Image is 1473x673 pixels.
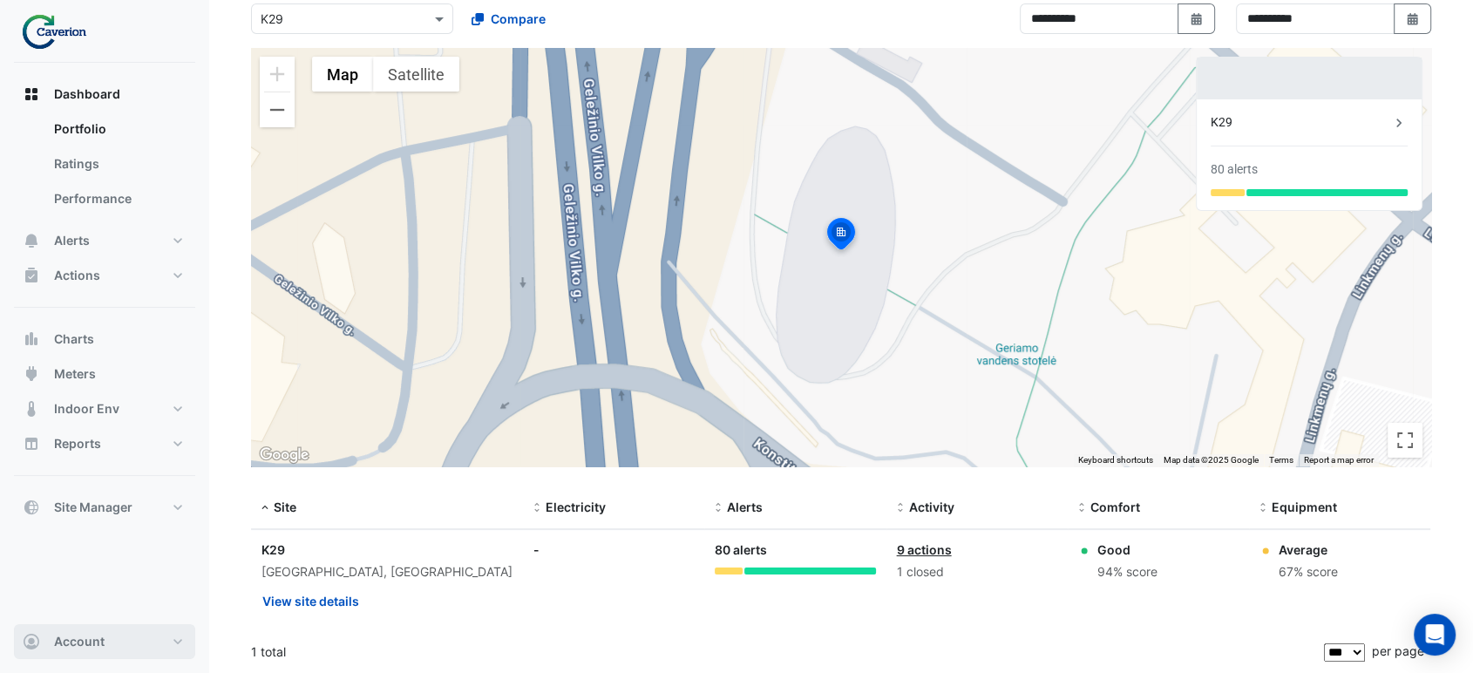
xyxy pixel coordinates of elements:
[1279,540,1338,559] div: Average
[23,232,40,249] app-icon: Alerts
[23,365,40,383] app-icon: Meters
[1279,562,1338,582] div: 67% score
[1078,454,1153,466] button: Keyboard shortcuts
[261,562,512,582] div: [GEOGRAPHIC_DATA], [GEOGRAPHIC_DATA]
[14,322,195,357] button: Charts
[274,500,296,514] span: Site
[1304,455,1374,465] a: Report a map error
[23,435,40,452] app-icon: Reports
[260,57,295,92] button: Zoom in
[23,330,40,348] app-icon: Charts
[54,365,96,383] span: Meters
[40,146,195,181] a: Ratings
[54,330,94,348] span: Charts
[897,562,1057,582] div: 1 closed
[1414,614,1456,656] div: Open Intercom Messenger
[546,500,606,514] span: Electricity
[1090,500,1140,514] span: Comfort
[54,633,105,650] span: Account
[14,112,195,223] div: Dashboard
[909,500,954,514] span: Activity
[14,391,195,426] button: Indoor Env
[491,10,546,28] span: Compare
[54,435,101,452] span: Reports
[54,499,132,516] span: Site Manager
[1097,562,1157,582] div: 94% score
[1164,455,1259,465] span: Map data ©2025 Google
[54,232,90,249] span: Alerts
[23,267,40,284] app-icon: Actions
[533,540,694,559] div: -
[261,586,360,616] button: View site details
[14,490,195,525] button: Site Manager
[14,624,195,659] button: Account
[1211,160,1258,179] div: 80 alerts
[260,92,295,127] button: Zoom out
[1405,11,1421,26] fa-icon: Select Date
[54,85,120,103] span: Dashboard
[14,426,195,461] button: Reports
[23,400,40,418] app-icon: Indoor Env
[14,357,195,391] button: Meters
[40,181,195,216] a: Performance
[1372,643,1424,658] span: per page
[14,258,195,293] button: Actions
[1211,113,1390,132] div: K29
[312,57,373,92] button: Show street map
[1272,500,1337,514] span: Equipment
[23,85,40,103] app-icon: Dashboard
[715,540,875,561] div: 80 alerts
[727,500,763,514] span: Alerts
[23,499,40,516] app-icon: Site Manager
[40,112,195,146] a: Portfolio
[822,215,860,257] img: site-pin-selected.svg
[261,540,512,559] div: K29
[255,444,313,466] a: Open this area in Google Maps (opens a new window)
[373,57,459,92] button: Show satellite imagery
[54,400,119,418] span: Indoor Env
[1269,455,1293,465] a: Terms
[897,542,952,557] a: 9 actions
[14,223,195,258] button: Alerts
[255,444,313,466] img: Google
[1097,540,1157,559] div: Good
[1388,423,1422,458] button: Toggle fullscreen view
[14,77,195,112] button: Dashboard
[1189,11,1205,26] fa-icon: Select Date
[460,3,557,34] button: Compare
[54,267,100,284] span: Actions
[21,14,99,49] img: Company Logo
